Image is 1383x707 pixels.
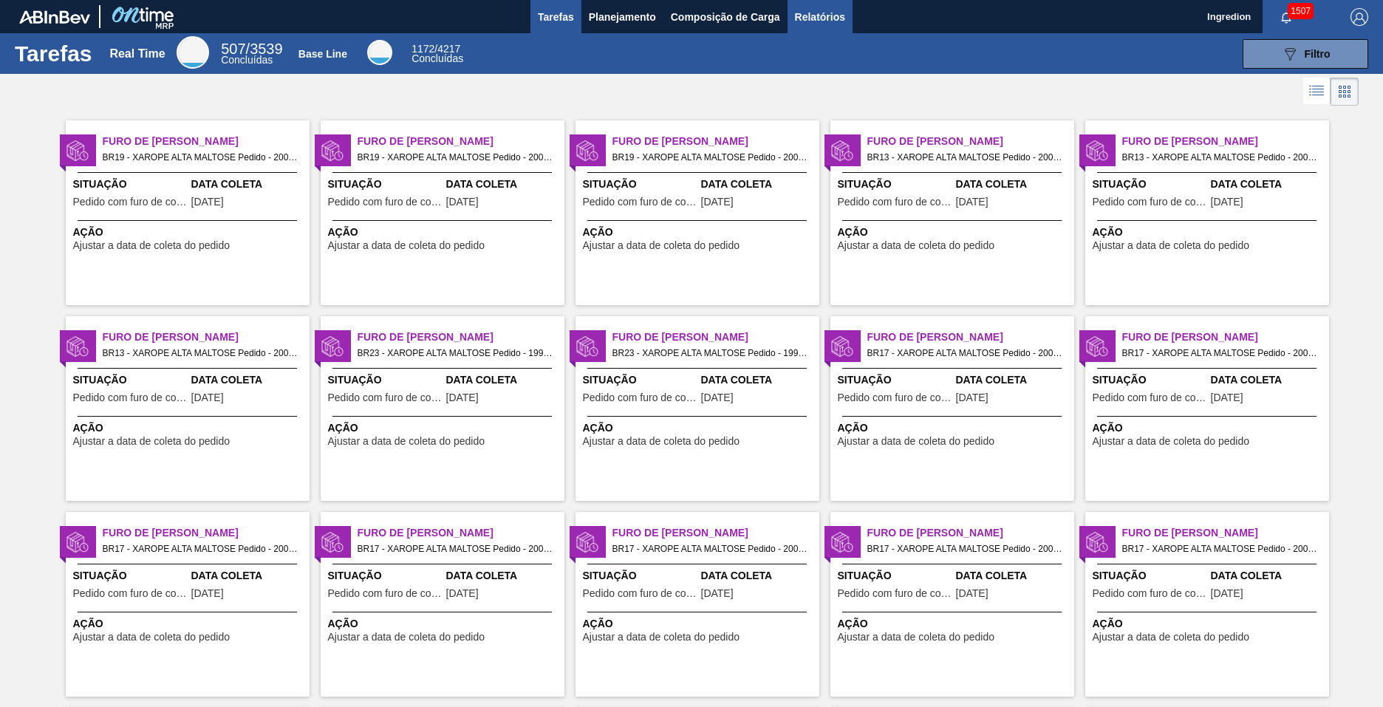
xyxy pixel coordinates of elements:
[446,568,561,584] span: Data Coleta
[1093,568,1207,584] span: Situação
[103,149,298,165] span: BR19 - XAROPE ALTA MALTOSE Pedido - 2001127
[1093,632,1250,643] span: Ajustar a data de coleta do pedido
[1122,541,1317,557] span: BR17 - XAROPE ALTA MALTOSE Pedido - 2002910
[328,392,443,403] span: Pedido com furo de coleta
[831,531,853,553] img: status
[412,43,434,55] span: 1172
[838,372,952,388] span: Situação
[956,372,1070,388] span: Data Coleta
[583,588,697,599] span: Pedido com furo de coleta
[831,335,853,358] img: status
[612,541,807,557] span: BR17 - XAROPE ALTA MALTOSE Pedido - 2002912
[321,140,344,162] img: status
[358,541,553,557] span: BR17 - XAROPE ALTA MALTOSE Pedido - 2002911
[1093,372,1207,388] span: Situação
[589,8,656,26] span: Planejamento
[328,372,443,388] span: Situação
[328,240,485,251] span: Ajustar a data de coleta do pedido
[103,525,310,541] span: Furo de Coleta
[367,40,392,65] div: Base Line
[612,329,819,345] span: Furo de Coleta
[358,134,564,149] span: Furo de Coleta
[583,420,816,436] span: Ação
[701,392,734,403] span: 05/08/2025
[1331,78,1359,106] div: Visão em Cards
[191,568,306,584] span: Data Coleta
[956,197,988,208] span: 04/08/2025
[701,177,816,192] span: Data Coleta
[73,436,230,447] span: Ajustar a data de coleta do pedido
[328,197,443,208] span: Pedido com furo de coleta
[838,436,995,447] span: Ajustar a data de coleta do pedido
[191,392,224,403] span: 06/08/2025
[1211,197,1243,208] span: 04/08/2025
[191,177,306,192] span: Data Coleta
[191,588,224,599] span: 07/08/2025
[612,134,819,149] span: Furo de Coleta
[73,240,230,251] span: Ajustar a data de coleta do pedido
[1086,140,1108,162] img: status
[838,568,952,584] span: Situação
[1093,240,1250,251] span: Ajustar a data de coleta do pedido
[795,8,845,26] span: Relatórios
[15,45,92,62] h1: Tarefas
[103,541,298,557] span: BR17 - XAROPE ALTA MALTOSE Pedido - 2002919
[867,541,1062,557] span: BR17 - XAROPE ALTA MALTOSE Pedido - 2002909
[583,372,697,388] span: Situação
[1211,392,1243,403] span: 07/08/2025
[109,47,165,61] div: Real Time
[583,568,697,584] span: Situação
[838,392,952,403] span: Pedido com furo de coleta
[1093,616,1325,632] span: Ação
[1093,177,1207,192] span: Situação
[191,197,224,208] span: 07/08/2025
[328,588,443,599] span: Pedido com furo de coleta
[583,177,697,192] span: Situação
[1122,134,1329,149] span: Furo de Coleta
[412,43,460,55] span: / 4217
[583,240,740,251] span: Ajustar a data de coleta do pedido
[358,149,553,165] span: BR19 - XAROPE ALTA MALTOSE Pedido - 2001119
[583,436,740,447] span: Ajustar a data de coleta do pedido
[583,197,697,208] span: Pedido com furo de coleta
[73,616,306,632] span: Ação
[321,335,344,358] img: status
[1093,436,1250,447] span: Ajustar a data de coleta do pedido
[103,329,310,345] span: Furo de Coleta
[1303,78,1331,106] div: Visão em Lista
[1093,197,1207,208] span: Pedido com furo de coleta
[358,525,564,541] span: Furo de Coleta
[1211,568,1325,584] span: Data Coleta
[73,225,306,240] span: Ação
[612,525,819,541] span: Furo de Coleta
[867,149,1062,165] span: BR13 - XAROPE ALTA MALTOSE Pedido - 2002824
[73,392,188,403] span: Pedido com furo de coleta
[191,372,306,388] span: Data Coleta
[19,10,90,24] img: TNhmsLtSVTkK8tSr43FrP2fwEKptu5GPRR3wAAAABJRU5ErkJggg==
[583,225,816,240] span: Ação
[358,345,553,361] span: BR23 - XAROPE ALTA MALTOSE Pedido - 1997680
[956,392,988,403] span: 07/08/2025
[73,177,188,192] span: Situação
[1122,525,1329,541] span: Furo de Coleta
[1093,420,1325,436] span: Ação
[576,335,598,358] img: status
[838,197,952,208] span: Pedido com furo de coleta
[446,197,479,208] span: 04/08/2025
[1211,372,1325,388] span: Data Coleta
[1263,7,1310,27] button: Notificações
[838,177,952,192] span: Situação
[1086,335,1108,358] img: status
[867,134,1074,149] span: Furo de Coleta
[1211,588,1243,599] span: 04/08/2025
[412,44,463,64] div: Base Line
[446,372,561,388] span: Data Coleta
[328,225,561,240] span: Ação
[73,197,188,208] span: Pedido com furo de coleta
[612,149,807,165] span: BR19 - XAROPE ALTA MALTOSE Pedido - 2001121
[612,345,807,361] span: BR23 - XAROPE ALTA MALTOSE Pedido - 1997682
[1350,8,1368,26] img: Logout
[838,420,1070,436] span: Ação
[838,588,952,599] span: Pedido com furo de coleta
[328,568,443,584] span: Situação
